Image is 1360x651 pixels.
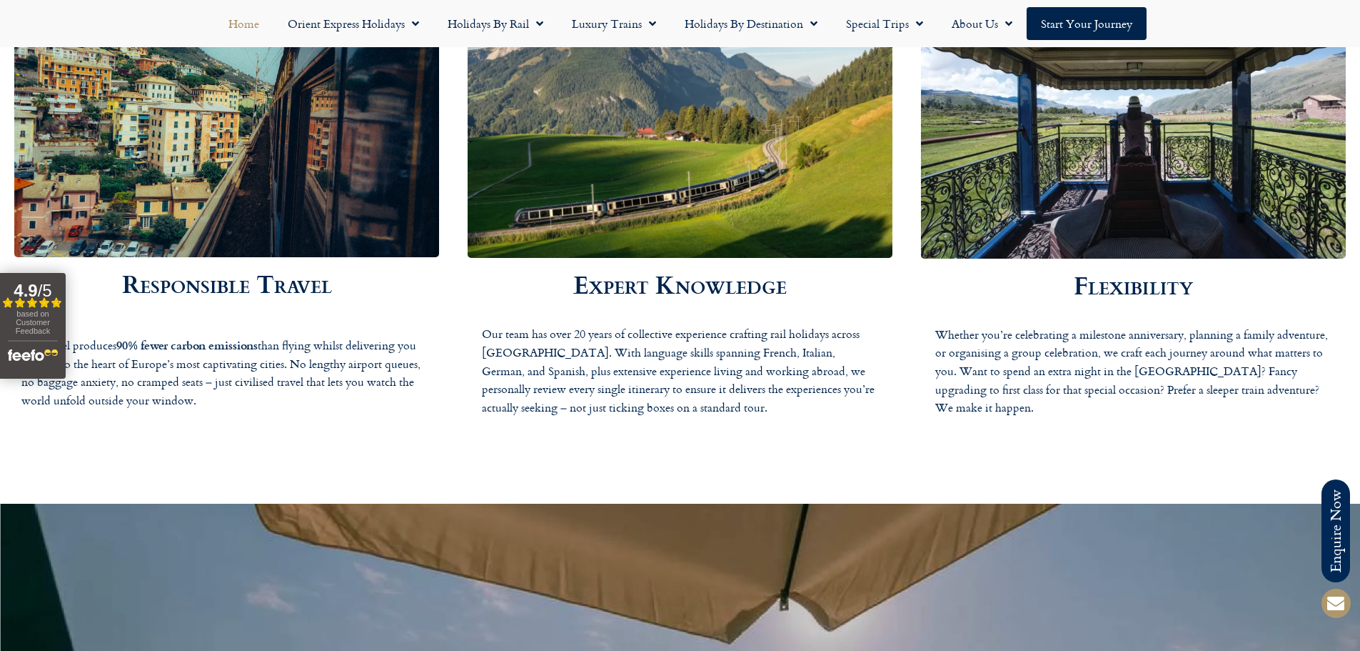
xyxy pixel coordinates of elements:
[21,317,432,409] p: Rail travel produces than flying whilst delivering you directly to the heart of Europe’s most cap...
[670,7,832,40] a: Holidays by Destination
[7,7,1353,40] nav: Menu
[482,325,878,417] p: Our team has over 20 years of collective experience crafting rail holidays across [GEOGRAPHIC_DAT...
[14,272,439,296] h2: Responsible Travel
[558,7,670,40] a: Luxury Trains
[921,273,1346,297] h2: Flexibility
[214,7,273,40] a: Home
[468,272,892,297] h2: Expert Knowledge
[935,326,1331,417] p: Whether you’re celebrating a milestone anniversary, planning a family adventure, or organising a ...
[937,7,1027,40] a: About Us
[832,7,937,40] a: Special Trips
[116,337,258,353] strong: 90% fewer carbon emissions
[273,7,433,40] a: Orient Express Holidays
[1027,7,1147,40] a: Start your Journey
[433,7,558,40] a: Holidays by Rail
